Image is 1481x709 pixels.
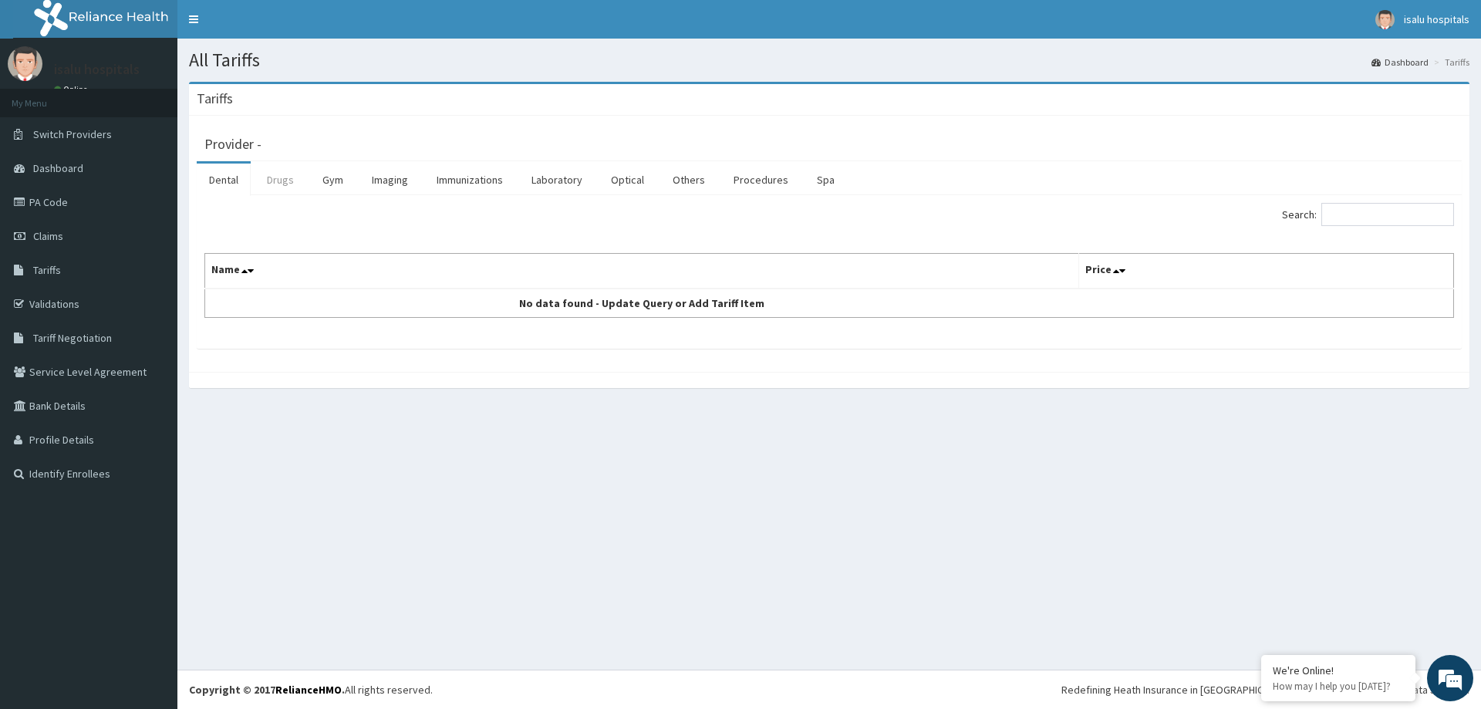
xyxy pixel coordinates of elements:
[1430,56,1469,69] li: Tariffs
[275,683,342,697] a: RelianceHMO
[177,670,1481,709] footer: All rights reserved.
[33,229,63,243] span: Claims
[1282,203,1454,226] label: Search:
[33,161,83,175] span: Dashboard
[599,164,656,196] a: Optical
[1404,12,1469,26] span: isalu hospitals
[54,84,91,95] a: Online
[1079,254,1454,289] th: Price
[359,164,420,196] a: Imaging
[33,263,61,277] span: Tariffs
[660,164,717,196] a: Others
[205,254,1079,289] th: Name
[8,46,42,81] img: User Image
[805,164,847,196] a: Spa
[33,331,112,345] span: Tariff Negotiation
[189,50,1469,70] h1: All Tariffs
[1273,663,1404,677] div: We're Online!
[1375,10,1395,29] img: User Image
[33,127,112,141] span: Switch Providers
[204,137,261,151] h3: Provider -
[424,164,515,196] a: Immunizations
[197,164,251,196] a: Dental
[1273,680,1404,693] p: How may I help you today?
[255,164,306,196] a: Drugs
[1321,203,1454,226] input: Search:
[1371,56,1429,69] a: Dashboard
[519,164,595,196] a: Laboratory
[1061,682,1469,697] div: Redefining Heath Insurance in [GEOGRAPHIC_DATA] using Telemedicine and Data Science!
[721,164,801,196] a: Procedures
[197,92,233,106] h3: Tariffs
[189,683,345,697] strong: Copyright © 2017 .
[205,289,1079,318] td: No data found - Update Query or Add Tariff Item
[310,164,356,196] a: Gym
[54,62,140,76] p: isalu hospitals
